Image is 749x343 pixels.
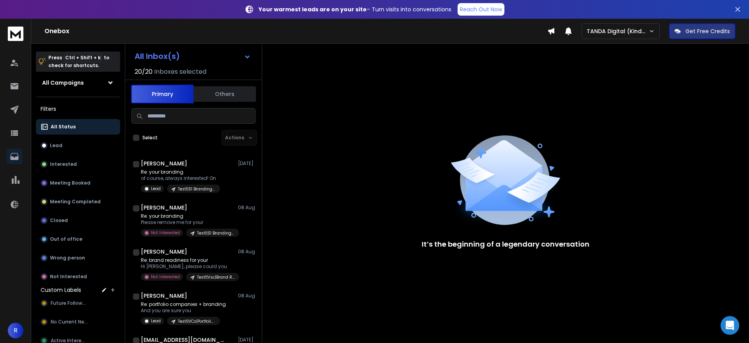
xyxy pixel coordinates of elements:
p: [DATE] [238,337,256,343]
p: All Status [51,124,76,130]
p: Closed [50,217,68,224]
h3: Inboxes selected [154,67,206,76]
p: Interested [50,161,77,167]
button: Wrong person [36,250,120,266]
h1: All Campaigns [42,79,84,87]
h1: Onebox [44,27,547,36]
button: Others [193,85,256,103]
p: Lead [151,318,161,324]
button: No Current Need [36,314,120,330]
button: Out of office [36,231,120,247]
button: Lead [36,138,120,153]
p: Re: your branding [141,213,234,219]
button: All Inbox(s) [128,48,257,64]
button: All Status [36,119,120,135]
button: Closed [36,213,120,228]
span: Future Followup [51,300,88,306]
p: 08 Aug [238,249,256,255]
button: Future Followup [36,295,120,311]
button: Not Interested [36,269,120,284]
a: Reach Out Now [458,3,504,16]
p: And you are sure you [141,307,226,314]
p: Hi [PERSON_NAME], please could you [141,263,234,270]
p: Re: brand readiness for your [141,257,234,263]
p: [DATE] [238,160,256,167]
p: TANDA Digital (Kind Studio) [587,27,649,35]
span: 20 / 20 [135,67,153,76]
p: Re: portfolio companies + branding [141,301,226,307]
p: Meeting Booked [50,180,91,186]
p: Test1|S1 Branding + Funding Readiness|UK&Nordics|CEO, founder|210225 [197,230,234,236]
p: – Turn visits into conversations [259,5,451,13]
p: Test1|VCs|Portfolio Brand Review Angle|UK&Nordics|210225 [178,318,215,324]
button: Meeting Booked [36,175,120,191]
h1: [PERSON_NAME] [141,160,187,167]
p: Press to check for shortcuts. [48,54,109,69]
p: Please remove me for your [141,219,234,226]
p: Reach Out Now [460,5,502,13]
button: R [8,323,23,338]
p: Get Free Credits [685,27,730,35]
img: logo [8,27,23,41]
p: It’s the beginning of a legendary conversation [422,239,589,250]
p: of course, always interested! On [141,175,220,181]
h1: [PERSON_NAME] [141,292,187,300]
p: Lead [151,186,161,192]
span: Ctrl + Shift + k [64,53,102,62]
p: Re: your branding [141,169,220,175]
p: Not Interested [151,230,180,236]
span: No Current Need [51,319,90,325]
strong: Your warmest leads are on your site [259,5,367,13]
h1: [PERSON_NAME] [141,248,187,256]
p: Test1|Vsc|Brand Readiness Workshop Angle for VCs & Accelerators|UK&nordics|210225 [197,274,234,280]
p: Wrong person [50,255,85,261]
p: Out of office [50,236,82,242]
label: Select [142,135,158,141]
button: Interested [36,156,120,172]
button: Get Free Credits [669,23,735,39]
p: Test1|S1 Branding + Funding Readiness|UK&Nordics|CEO, founder|210225 [178,186,215,192]
p: 08 Aug [238,293,256,299]
button: Meeting Completed [36,194,120,210]
p: Not Interested [50,274,87,280]
h1: [PERSON_NAME] [141,204,187,211]
p: Meeting Completed [50,199,101,205]
h3: Custom Labels [41,286,81,294]
h3: Filters [36,103,120,114]
button: Primary [131,85,193,103]
p: Lead [50,142,62,149]
button: All Campaigns [36,75,120,91]
p: 08 Aug [238,204,256,211]
h1: All Inbox(s) [135,52,180,60]
div: Open Intercom Messenger [721,316,739,335]
p: Not Interested [151,274,180,280]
